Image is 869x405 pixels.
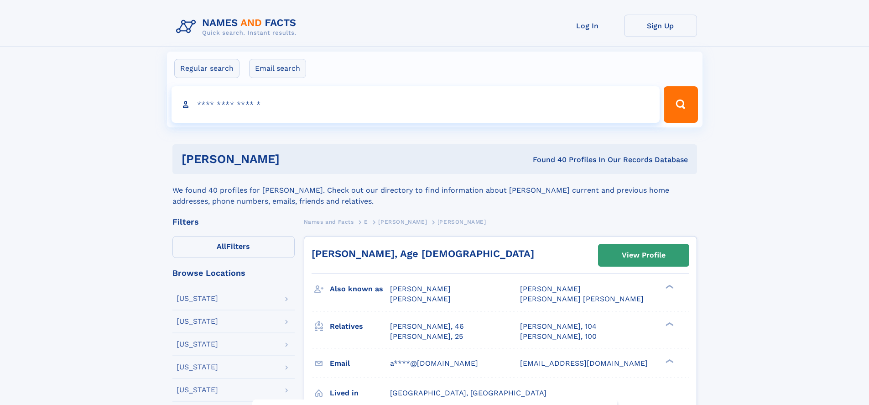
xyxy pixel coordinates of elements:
div: [US_STATE] [177,363,218,371]
a: Log In [551,15,624,37]
div: View Profile [622,245,666,266]
div: ❯ [663,358,674,364]
input: search input [172,86,660,123]
div: [US_STATE] [177,386,218,394]
span: [PERSON_NAME] [437,219,486,225]
a: E [364,216,368,227]
div: [US_STATE] [177,318,218,325]
label: Filters [172,236,295,258]
label: Regular search [174,59,239,78]
div: Found 40 Profiles In Our Records Database [406,155,688,165]
h3: Relatives [330,319,390,334]
div: ❯ [663,284,674,290]
a: View Profile [598,244,689,266]
span: All [217,242,226,251]
h3: Lived in [330,385,390,401]
span: [EMAIL_ADDRESS][DOMAIN_NAME] [520,359,648,368]
a: Names and Facts [304,216,354,227]
h1: [PERSON_NAME] [182,153,406,165]
a: [PERSON_NAME], 104 [520,321,597,331]
div: [US_STATE] [177,295,218,302]
span: [PERSON_NAME] [378,219,427,225]
a: [PERSON_NAME], 25 [390,331,463,342]
div: Browse Locations [172,269,295,277]
a: Sign Up [624,15,697,37]
span: E [364,219,368,225]
div: We found 40 profiles for [PERSON_NAME]. Check out our directory to find information about [PERSON... [172,174,697,207]
div: [US_STATE] [177,341,218,348]
span: [PERSON_NAME] [390,295,451,303]
div: Filters [172,218,295,226]
span: [PERSON_NAME] [PERSON_NAME] [520,295,644,303]
div: ❯ [663,321,674,327]
a: [PERSON_NAME] [378,216,427,227]
label: Email search [249,59,306,78]
a: [PERSON_NAME], Age [DEMOGRAPHIC_DATA] [312,248,534,259]
span: [PERSON_NAME] [390,284,451,293]
h3: Also known as [330,281,390,297]
img: Logo Names and Facts [172,15,304,39]
span: [PERSON_NAME] [520,284,581,293]
span: [GEOGRAPHIC_DATA], [GEOGRAPHIC_DATA] [390,389,546,397]
a: [PERSON_NAME], 100 [520,331,597,342]
h3: Email [330,356,390,371]
a: [PERSON_NAME], 46 [390,321,464,331]
button: Search Button [664,86,697,123]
